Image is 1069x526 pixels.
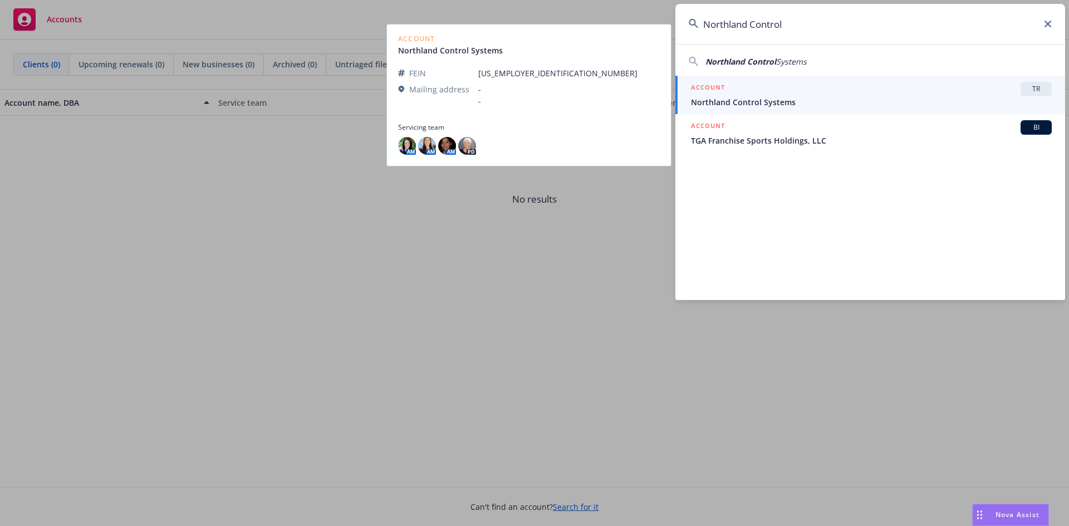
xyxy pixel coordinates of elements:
input: Search... [675,4,1065,44]
h5: ACCOUNT [691,120,725,134]
span: TGA Franchise Sports Holdings, LLC [691,135,1052,146]
span: TR [1025,84,1047,94]
span: Northland Control [705,56,776,67]
span: Northland Control Systems [691,96,1052,108]
div: Drag to move [973,504,987,525]
h5: ACCOUNT [691,82,725,95]
span: Systems [776,56,807,67]
a: ACCOUNTTRNorthland Control Systems [675,76,1065,114]
button: Nova Assist [972,504,1049,526]
span: BI [1025,122,1047,132]
a: ACCOUNTBITGA Franchise Sports Holdings, LLC [675,114,1065,153]
span: Nova Assist [996,510,1039,519]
